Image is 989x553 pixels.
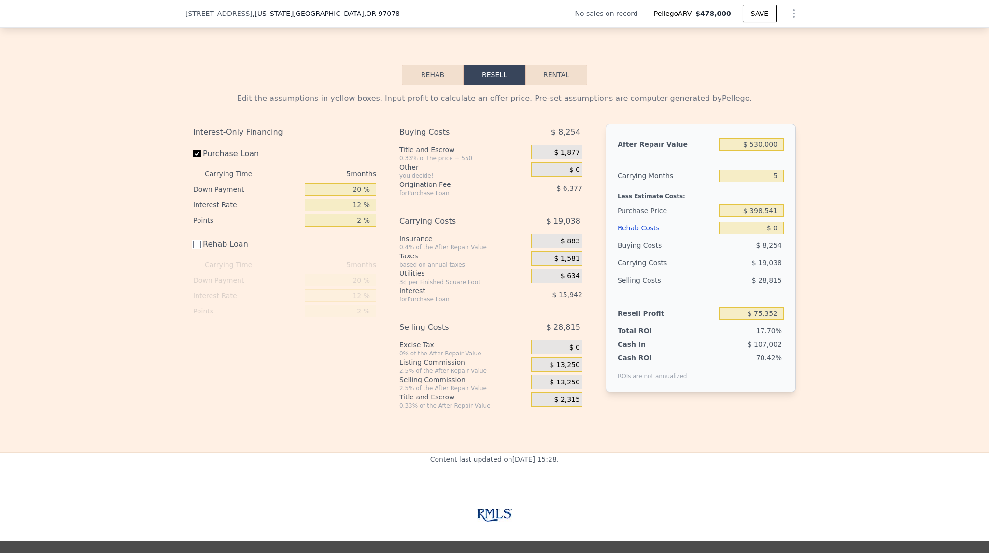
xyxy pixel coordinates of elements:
span: $ 15,942 [552,291,582,298]
div: Insurance [399,234,527,243]
span: $ 107,002 [748,340,782,348]
span: , [US_STATE][GEOGRAPHIC_DATA] [253,9,400,18]
div: Carrying Months [618,167,715,184]
div: Interest Rate [193,288,301,303]
div: 0% of the After Repair Value [399,350,527,357]
div: Interest [399,286,507,296]
div: Carrying Costs [399,213,507,230]
label: Purchase Loan [193,145,301,162]
div: Buying Costs [618,237,715,254]
span: [STREET_ADDRESS] [185,9,253,18]
span: $ 883 [561,237,580,246]
img: RMLS Logo [477,509,512,522]
div: Title and Escrow [399,392,527,402]
span: $ 28,815 [752,276,782,284]
div: 3¢ per Finished Square Foot [399,278,527,286]
span: $ 8,254 [756,241,782,249]
div: Cash ROI [618,353,687,363]
div: Other [399,162,527,172]
span: , OR 97078 [364,10,400,17]
div: Total ROI [618,326,678,336]
div: Carrying Time [205,166,268,182]
div: Less Estimate Costs: [618,184,784,202]
span: $ 13,250 [550,378,580,387]
button: Rental [525,65,587,85]
span: $ 0 [569,343,580,352]
span: $ 1,877 [554,148,579,157]
input: Purchase Loan [193,150,201,157]
div: Resell Profit [618,305,715,322]
span: $ 2,315 [554,396,579,404]
div: Content last updated on [DATE] 15:28 . [430,453,559,509]
span: $ 6,377 [556,184,582,192]
input: Rehab Loan [193,241,201,248]
div: ROIs are not annualized [618,363,687,380]
div: Purchase Price [618,202,715,219]
span: $ 13,250 [550,361,580,369]
div: Listing Commission [399,357,527,367]
span: $ 634 [561,272,580,281]
span: Pellego ARV [654,9,696,18]
div: Taxes [399,251,527,261]
div: Carrying Costs [618,254,678,271]
div: 0.4% of the After Repair Value [399,243,527,251]
div: for Purchase Loan [399,296,507,303]
div: 2.5% of the After Repair Value [399,367,527,375]
div: After Repair Value [618,136,715,153]
div: based on annual taxes [399,261,527,269]
div: 5 months [271,166,376,182]
div: Cash In [618,340,678,349]
span: 17.70% [756,327,782,335]
span: $ 19,038 [752,259,782,267]
div: 0.33% of the After Repair Value [399,402,527,410]
span: $ 28,815 [546,319,580,336]
label: Rehab Loan [193,236,301,253]
div: for Purchase Loan [399,189,507,197]
div: Excise Tax [399,340,527,350]
button: Rehab [402,65,464,85]
span: $ 19,038 [546,213,580,230]
div: No sales on record [575,9,645,18]
div: Edit the assumptions in yellow boxes. Input profit to calculate an offer price. Pre-set assumptio... [193,93,796,104]
div: Points [193,213,301,228]
div: Down Payment [193,182,301,197]
div: Rehab Costs [618,219,715,237]
button: Resell [464,65,525,85]
div: Title and Escrow [399,145,527,155]
span: $ 8,254 [551,124,580,141]
span: $ 1,581 [554,255,579,263]
div: Selling Costs [618,271,715,289]
div: Points [193,303,301,319]
div: Utilities [399,269,527,278]
div: 5 months [271,257,376,272]
div: Origination Fee [399,180,507,189]
div: Down Payment [193,272,301,288]
div: 0.33% of the price + 550 [399,155,527,162]
div: Interest Rate [193,197,301,213]
span: 70.42% [756,354,782,362]
div: 2.5% of the After Repair Value [399,384,527,392]
div: Buying Costs [399,124,507,141]
div: you decide! [399,172,527,180]
span: $ 0 [569,166,580,174]
span: $478,000 [695,10,731,17]
div: Carrying Time [205,257,268,272]
div: Selling Commission [399,375,527,384]
button: Show Options [784,4,804,23]
div: Interest-Only Financing [193,124,376,141]
button: SAVE [743,5,777,22]
div: Selling Costs [399,319,507,336]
